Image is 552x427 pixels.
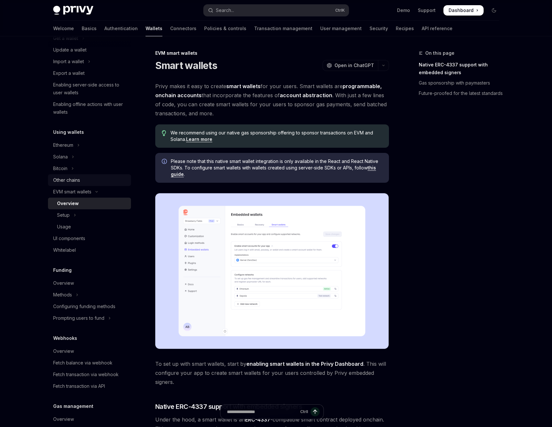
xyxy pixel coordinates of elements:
a: Connectors [170,21,196,36]
a: Recipes [396,21,414,36]
button: Toggle Import a wallet section [48,56,131,67]
button: Toggle Ethereum section [48,139,131,151]
a: Welcome [53,21,74,36]
a: Native ERC-4337 support with embedded signers [419,60,504,78]
h1: Smart wallets [155,60,217,71]
a: Overview [48,413,131,425]
span: Ctrl K [335,8,345,13]
svg: Tip [162,130,166,136]
a: Support [418,7,436,14]
a: Overview [48,198,131,209]
button: Toggle dark mode [489,5,499,16]
a: Overview [48,345,131,357]
button: Toggle Setup section [48,209,131,221]
div: Import a wallet [53,58,84,65]
a: Configuring funding methods [48,301,131,312]
a: Fetch transaction via webhook [48,369,131,380]
a: Dashboard [443,5,484,16]
div: Overview [57,200,79,207]
div: Overview [53,415,74,423]
a: Policies & controls [204,21,246,36]
strong: smart wallets [226,83,261,89]
a: Fetch transaction via API [48,380,131,392]
a: Whitelabel [48,244,131,256]
img: Sample enable smart wallets [155,193,389,349]
div: Update a wallet [53,46,87,54]
a: Authentication [104,21,138,36]
img: dark logo [53,6,93,15]
a: Enabling server-side access to user wallets [48,79,131,98]
a: Export a wallet [48,67,131,79]
span: To set up with smart wallets, start by . This will configure your app to create smart wallets for... [155,359,389,387]
button: Open search [204,5,349,16]
div: Ethereum [53,141,73,149]
button: Send message [311,407,320,416]
a: Other chains [48,174,131,186]
input: Ask a question... [227,405,298,419]
span: Please note that this native smart wallet integration is only available in the React and React Na... [171,158,382,178]
div: Search... [216,6,234,14]
a: UI components [48,233,131,244]
div: Fetch balance via webhook [53,359,112,367]
h5: Webhooks [53,334,77,342]
button: Toggle EVM smart wallets section [48,186,131,198]
a: account abstraction [280,92,332,99]
a: Future-proofed for the latest standards [419,88,504,98]
div: Overview [53,347,74,355]
h5: Using wallets [53,128,84,136]
div: EVM smart wallets [53,188,91,196]
div: Configuring funding methods [53,303,115,310]
a: Wallets [146,21,162,36]
a: User management [320,21,362,36]
span: Open in ChatGPT [335,62,374,69]
span: We recommend using our native gas sponsorship offering to sponsor transactions on EVM and Solana. [170,130,382,143]
button: Toggle Methods section [48,289,131,301]
span: Native ERC-4337 support with embedded signers [155,402,302,411]
div: Enabling server-side access to user wallets [53,81,127,97]
a: Usage [48,221,131,233]
button: Toggle Solana section [48,151,131,163]
div: Prompting users to fund [53,314,104,322]
a: Demo [397,7,410,14]
button: Open in ChatGPT [323,60,378,71]
a: Gas sponsorship with paymasters [419,78,504,88]
div: Export a wallet [53,69,85,77]
div: Overview [53,279,74,287]
div: Other chains [53,176,80,184]
div: Methods [53,291,72,299]
div: EVM smart wallets [155,50,389,56]
div: Enabling offline actions with user wallets [53,100,127,116]
a: Transaction management [254,21,312,36]
a: Overview [48,277,131,289]
div: Whitelabel [53,246,76,254]
a: Basics [82,21,97,36]
a: enabling smart wallets in the Privy Dashboard [246,361,363,367]
a: Enabling offline actions with user wallets [48,98,131,118]
a: Fetch balance via webhook [48,357,131,369]
h5: Funding [53,266,72,274]
span: Privy makes it easy to create for your users. Smart wallets are that incorporate the features of ... [155,82,389,118]
a: Security [370,21,388,36]
div: UI components [53,235,85,242]
svg: Info [162,159,168,165]
div: Bitcoin [53,165,67,172]
div: Usage [57,223,71,231]
button: Toggle Prompting users to fund section [48,312,131,324]
div: Setup [57,211,70,219]
a: API reference [422,21,452,36]
a: Update a wallet [48,44,131,56]
div: Solana [53,153,68,161]
span: Dashboard [449,7,474,14]
div: Fetch transaction via API [53,382,105,390]
h5: Gas management [53,402,93,410]
button: Toggle Bitcoin section [48,163,131,174]
div: Fetch transaction via webhook [53,371,119,378]
a: Learn more [186,136,212,142]
span: On this page [425,49,454,57]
